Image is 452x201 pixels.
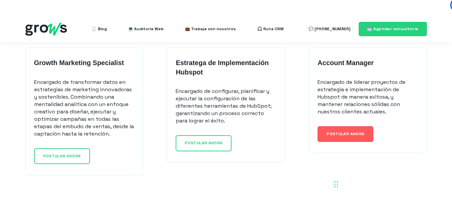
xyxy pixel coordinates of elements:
strong: Growth Marketing Specialist [34,59,124,66]
p: Encargado de configurar, planificar y ejecutar la configuración de las diferentes herramientas de... [176,88,276,124]
div: Widget de chat [331,167,452,201]
a: POSTULAR AHORA [318,126,373,142]
iframe: Chat Widget [331,167,452,201]
a: POSTULAR AHORA [176,135,232,151]
img: grows - hubspot [25,22,67,36]
span: POSTULAR AHORA [185,140,222,146]
a: 🎧 Ruta CRM [257,22,284,36]
a: 🧾 Blog [92,22,107,36]
span: 🗓️ Agendar consultoría [367,26,419,32]
span: POSTULAR AHORA [43,153,81,159]
a: POSTULAR AHORA [34,148,90,164]
a: 💻 Auditoría Web [128,22,164,36]
p: Encargado de transformar datos en estrategias de marketing innovadoras y sostenibles. Combinando ... [34,79,134,138]
strong: Account Manager [318,59,374,66]
p: Encargado de líderar proyectos de estrategia e implementación de Hubspot de manera exitosa, y man... [318,79,418,115]
div: Arrastrar [334,174,338,194]
a: 💬 [PHONE_NUMBER] [308,22,350,36]
strong: Estratega de Implementación Hubspot [176,59,269,76]
a: 💼 Trabaja con nosotros [185,22,236,36]
a: 🗓️ Agendar consultoría [359,22,427,36]
span: POSTULAR AHORA [327,131,364,137]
